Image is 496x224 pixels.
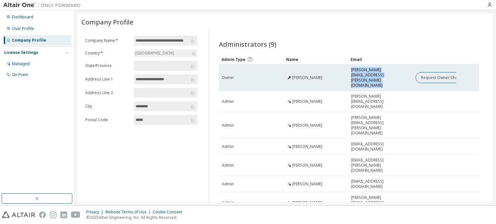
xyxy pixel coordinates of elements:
label: State/Province [85,63,130,68]
img: instagram.svg [50,211,57,218]
span: Admin [222,123,234,128]
div: [GEOGRAPHIC_DATA] [134,50,175,57]
span: [PERSON_NAME] [292,200,322,205]
span: [EMAIL_ADDRESS][PERSON_NAME][DOMAIN_NAME] [351,158,410,173]
span: Administrators (9) [219,40,276,49]
span: [PERSON_NAME] [292,181,322,187]
span: Admin [222,99,234,104]
label: Company Name [85,38,130,43]
span: [PERSON_NAME] [292,163,322,168]
span: [PERSON_NAME][EMAIL_ADDRESS][PERSON_NAME][DOMAIN_NAME] [351,115,410,136]
p: © 2025 Altair Engineering, Inc. All Rights Reserved. [86,215,186,220]
div: Company Profile [12,38,46,43]
span: [PERSON_NAME] [292,99,322,104]
div: Managed [12,61,30,66]
div: Website Terms of Use [105,209,153,215]
span: Admin [222,144,234,149]
div: User Profile [12,26,34,31]
img: Altair One [3,2,84,8]
span: [PERSON_NAME][EMAIL_ADDRESS][DOMAIN_NAME] [351,195,410,210]
label: Address Line 1 [85,77,130,82]
span: Admin [222,200,234,205]
label: Country [85,51,130,56]
span: [EMAIL_ADDRESS][DOMAIN_NAME] [351,179,410,189]
img: linkedin.svg [60,211,67,218]
div: Cookie Consent [153,209,186,215]
label: Postal Code [85,117,130,122]
span: [PERSON_NAME] [292,123,322,128]
span: [EMAIL_ADDRESS][DOMAIN_NAME] [351,141,410,152]
img: altair_logo.svg [2,211,35,218]
span: Admin Type [222,57,245,62]
span: [PERSON_NAME] [292,75,322,80]
div: Privacy [86,209,105,215]
span: Admin [222,163,234,168]
span: [PERSON_NAME] [292,144,322,149]
label: Address Line 2 [85,90,130,95]
div: Dashboard [12,15,33,20]
button: Request Owner Change [416,72,470,83]
div: Name [286,54,346,64]
img: youtube.svg [71,211,80,218]
div: License Settings [4,50,38,55]
span: Company Profile [81,17,133,26]
label: City [85,104,130,109]
img: facebook.svg [39,211,46,218]
span: [PERSON_NAME][EMAIL_ADDRESS][DOMAIN_NAME] [351,94,410,109]
div: On Prem [12,72,28,77]
div: Email [351,54,410,64]
div: [GEOGRAPHIC_DATA] [134,49,197,57]
span: [PERSON_NAME][EMAIL_ADDRESS][PERSON_NAME][DOMAIN_NAME] [351,67,410,88]
span: Admin [222,181,234,187]
span: Owner [222,75,234,80]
